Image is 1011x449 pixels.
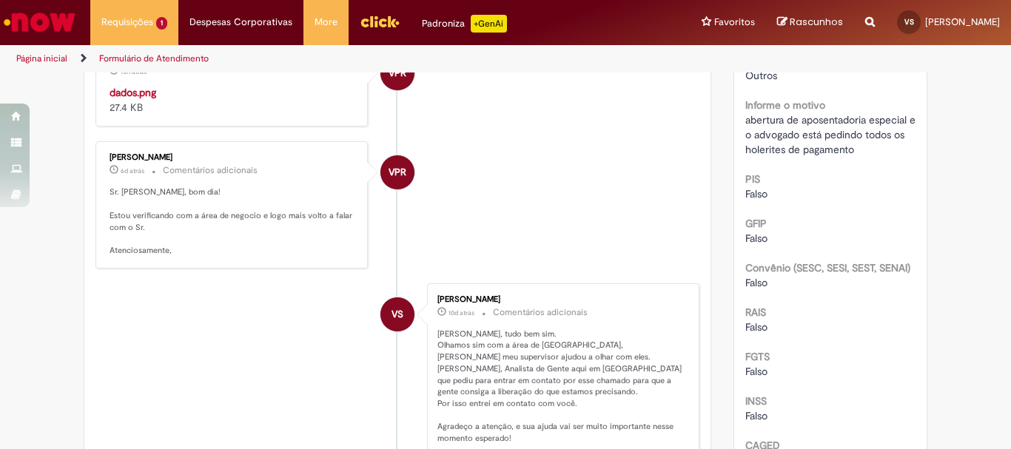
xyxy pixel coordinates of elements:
[777,16,843,30] a: Rascunhos
[745,305,766,319] b: RAIS
[110,85,356,115] div: 27.4 KB
[163,164,258,177] small: Comentários adicionais
[925,16,1000,28] span: [PERSON_NAME]
[422,15,507,33] div: Padroniza
[380,297,414,331] div: Valdenilson Silveira Da Silva
[904,17,914,27] span: VS
[156,17,167,30] span: 1
[121,67,147,76] span: 13h atrás
[745,172,760,186] b: PIS
[121,166,144,175] time: 22/08/2025 11:17:49
[110,86,156,99] a: dados.png
[315,15,337,30] span: More
[189,15,292,30] span: Despesas Corporativas
[790,15,843,29] span: Rascunhos
[745,232,768,245] span: Falso
[493,306,588,319] small: Comentários adicionais
[360,10,400,33] img: click_logo_yellow_360x200.png
[745,409,768,422] span: Falso
[380,155,414,189] div: Vanessa Paiva Ribeiro
[471,15,507,33] p: +GenAi
[101,15,153,30] span: Requisições
[745,394,767,408] b: INSS
[745,350,770,363] b: FGTS
[745,98,825,112] b: Informe o motivo
[745,187,768,200] span: Falso
[449,308,474,317] span: 10d atrás
[449,308,474,317] time: 18/08/2025 15:47:18
[745,276,768,289] span: Falso
[110,153,356,162] div: [PERSON_NAME]
[110,186,356,256] p: Sr. [PERSON_NAME], bom dia! Estou verificando com a área de negocio e logo mais volto a falar com...
[11,45,663,72] ul: Trilhas de página
[389,55,406,91] span: VPR
[745,113,918,156] span: abertura de aposentadoria especial e o advogado está pedindo todos os holerites de pagamento
[99,53,209,64] a: Formulário de Atendimento
[745,69,777,82] span: Outros
[745,320,768,334] span: Falso
[714,15,755,30] span: Favoritos
[392,297,403,332] span: VS
[745,365,768,378] span: Falso
[437,295,684,304] div: [PERSON_NAME]
[121,67,147,76] time: 27/08/2025 09:51:52
[389,155,406,190] span: VPR
[380,56,414,90] div: Vanessa Paiva Ribeiro
[16,53,67,64] a: Página inicial
[1,7,78,37] img: ServiceNow
[745,217,767,230] b: GFIP
[437,328,684,445] p: [PERSON_NAME], tudo bem sim. Olhamos sim com a área de [GEOGRAPHIC_DATA], [PERSON_NAME] meu super...
[121,166,144,175] span: 6d atrás
[745,261,910,274] b: Convênio (SESC, SESI, SEST, SENAI)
